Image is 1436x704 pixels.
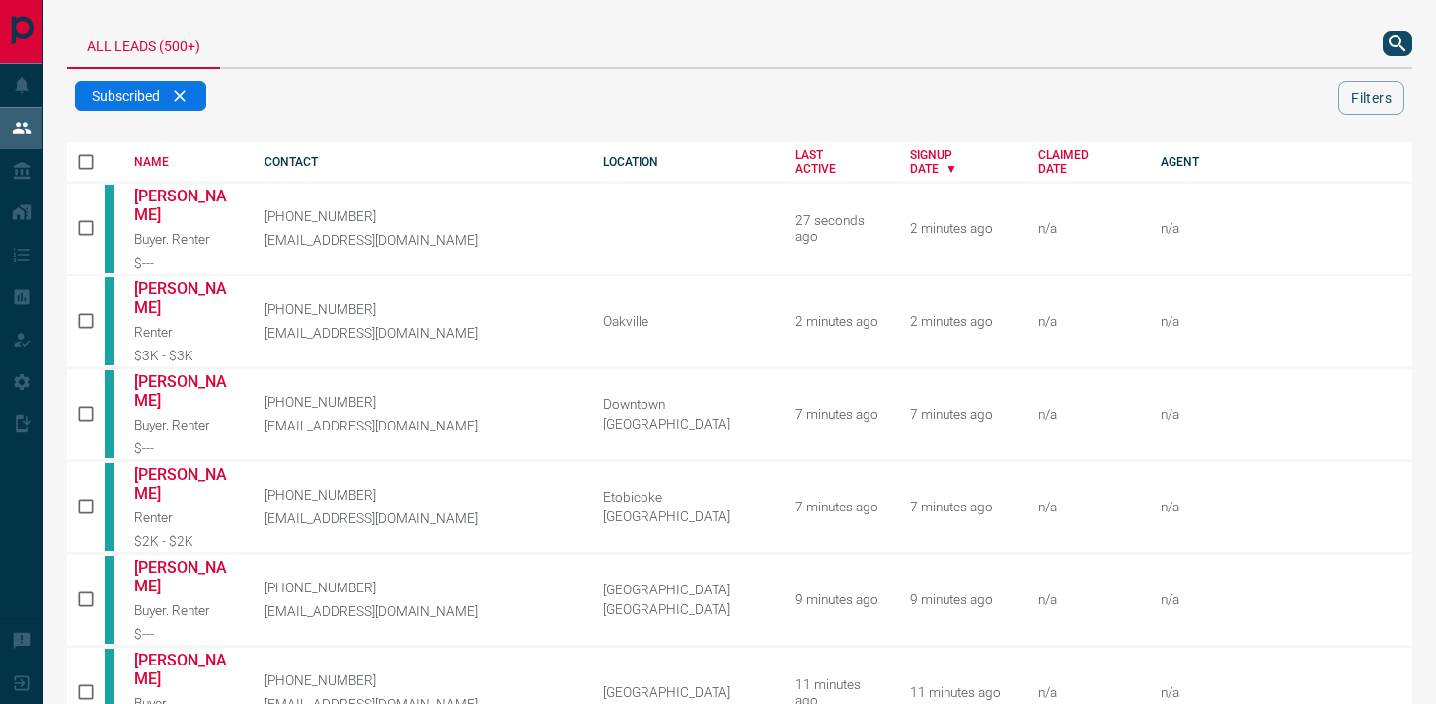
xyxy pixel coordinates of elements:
div: 7 minutes ago [795,406,880,422]
a: [PERSON_NAME] [134,465,235,503]
div: $--- [134,255,235,271]
p: n/a [1161,499,1407,514]
div: n/a [1038,220,1131,236]
p: [PHONE_NUMBER] [265,487,573,503]
div: Oakville [603,313,766,329]
div: $3K - $3K [134,348,235,363]
div: [GEOGRAPHIC_DATA] [603,508,766,524]
a: [PERSON_NAME] [134,372,235,410]
div: n/a [1038,313,1131,329]
p: n/a [1161,220,1407,236]
div: 9 minutes ago [795,591,880,607]
div: [GEOGRAPHIC_DATA] [603,601,766,617]
div: LOCATION [603,155,766,169]
p: n/a [1161,591,1407,607]
div: CLAIMED DATE [1038,148,1131,176]
div: 7 minutes ago [795,499,880,514]
div: AGENT [1161,155,1412,169]
div: August 19th 2025, 11:06:23 AM [910,499,1010,514]
div: Etobicoke [603,489,766,505]
p: [EMAIL_ADDRESS][DOMAIN_NAME] [265,418,573,433]
div: August 19th 2025, 11:02:17 AM [910,684,1010,700]
span: Buyer. Renter [134,231,210,247]
p: n/a [1161,684,1407,700]
div: [GEOGRAPHIC_DATA] [603,684,766,700]
button: search button [1383,31,1412,56]
p: n/a [1161,406,1407,422]
span: Renter [134,324,173,340]
div: 2 minutes ago [795,313,880,329]
div: August 19th 2025, 11:04:31 AM [910,591,1010,607]
a: [PERSON_NAME] [134,279,235,317]
div: $2K - $2K [134,533,235,549]
p: [PHONE_NUMBER] [265,580,573,595]
div: August 19th 2025, 11:06:24 AM [910,406,1010,422]
p: n/a [1161,313,1407,329]
div: condos.ca [105,463,114,551]
span: Buyer. Renter [134,602,210,618]
div: All Leads (500+) [67,20,220,69]
div: condos.ca [105,556,114,644]
a: [PERSON_NAME] [134,187,235,224]
div: 27 seconds ago [795,212,880,244]
div: n/a [1038,684,1131,700]
div: n/a [1038,499,1131,514]
div: NAME [134,155,235,169]
p: [PHONE_NUMBER] [265,208,573,224]
div: SIGNUP DATE [910,148,1010,176]
p: [EMAIL_ADDRESS][DOMAIN_NAME] [265,325,573,341]
div: n/a [1038,406,1131,422]
div: [GEOGRAPHIC_DATA] [603,416,766,431]
div: Downtown [603,396,766,412]
p: [EMAIL_ADDRESS][DOMAIN_NAME] [265,510,573,526]
div: $--- [134,440,235,456]
div: August 19th 2025, 11:11:21 AM [910,220,1010,236]
a: [PERSON_NAME] [134,651,235,688]
p: [EMAIL_ADDRESS][DOMAIN_NAME] [265,603,573,619]
p: [PHONE_NUMBER] [265,672,573,688]
a: [PERSON_NAME] [134,558,235,595]
div: CONTACT [265,155,573,169]
div: condos.ca [105,185,114,273]
div: Subscribed [75,81,206,111]
span: Renter [134,509,173,525]
div: $--- [134,626,235,642]
p: [EMAIL_ADDRESS][DOMAIN_NAME] [265,232,573,248]
p: [PHONE_NUMBER] [265,394,573,410]
span: Buyer. Renter [134,417,210,432]
div: August 19th 2025, 11:10:45 AM [910,313,1010,329]
div: LAST ACTIVE [795,148,880,176]
div: [GEOGRAPHIC_DATA] [603,582,766,597]
div: n/a [1038,591,1131,607]
div: condos.ca [105,277,114,365]
button: Filters [1338,81,1404,115]
p: [PHONE_NUMBER] [265,301,573,317]
span: Subscribed [92,88,160,104]
div: condos.ca [105,370,114,458]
